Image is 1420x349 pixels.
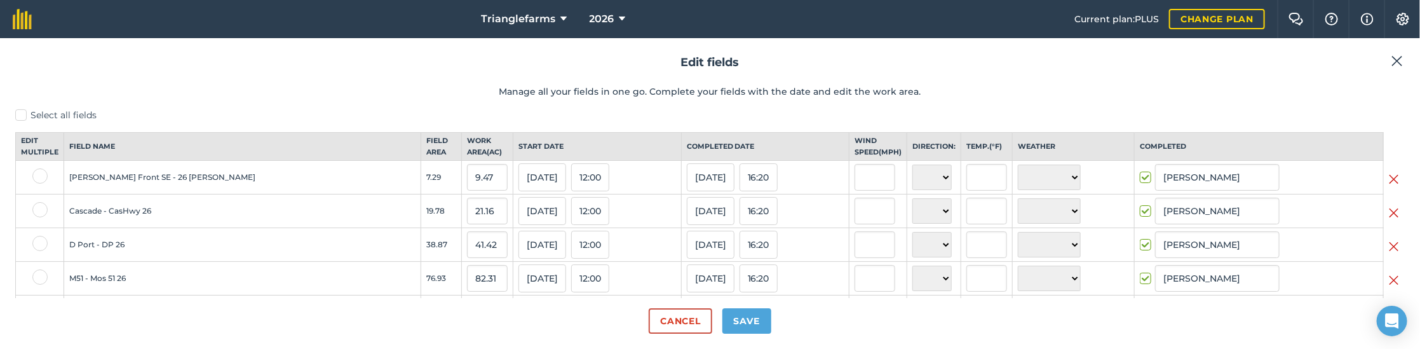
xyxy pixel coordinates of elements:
[1288,13,1304,25] img: Two speech bubbles overlapping with the left bubble in the forefront
[740,231,778,259] button: 16:20
[421,262,462,296] td: 76.93
[64,262,421,296] td: M51 - Mos 51 26
[571,231,609,259] button: 12:00
[15,85,1405,99] p: Manage all your fields in one go. Complete your fields with the date and edit the work area.
[1389,205,1399,221] img: svg+xml;base64,PHN2ZyB4bWxucz0iaHR0cDovL3d3dy53My5vcmcvMjAwMC9zdmciIHdpZHRoPSIyMiIgaGVpZ2h0PSIzMC...
[421,228,462,262] td: 38.87
[462,133,513,161] th: Work area ( Ac )
[687,197,734,225] button: [DATE]
[421,195,462,228] td: 19.78
[1135,133,1384,161] th: Completed
[64,296,421,329] td: MT - MT2 26
[518,163,566,191] button: [DATE]
[1013,133,1135,161] th: Weather
[740,163,778,191] button: 16:20
[722,308,771,334] button: Save
[15,109,1405,122] label: Select all fields
[590,11,614,27] span: 2026
[518,197,566,225] button: [DATE]
[64,161,421,195] td: [PERSON_NAME] Front SE - 26 [PERSON_NAME]
[961,133,1013,161] th: Temp. ( ° F )
[687,163,734,191] button: [DATE]
[1391,53,1403,69] img: svg+xml;base64,PHN2ZyB4bWxucz0iaHR0cDovL3d3dy53My5vcmcvMjAwMC9zdmciIHdpZHRoPSIyMiIgaGVpZ2h0PSIzMC...
[1389,172,1399,187] img: svg+xml;base64,PHN2ZyB4bWxucz0iaHR0cDovL3d3dy53My5vcmcvMjAwMC9zdmciIHdpZHRoPSIyMiIgaGVpZ2h0PSIzMC...
[740,197,778,225] button: 16:20
[15,53,1405,72] h2: Edit fields
[64,133,421,161] th: Field name
[1389,239,1399,254] img: svg+xml;base64,PHN2ZyB4bWxucz0iaHR0cDovL3d3dy53My5vcmcvMjAwMC9zdmciIHdpZHRoPSIyMiIgaGVpZ2h0PSIzMC...
[1395,13,1410,25] img: A cog icon
[571,197,609,225] button: 12:00
[421,161,462,195] td: 7.29
[421,133,462,161] th: Field Area
[687,264,734,292] button: [DATE]
[421,296,462,329] td: 59.27
[64,195,421,228] td: Cascade - CasHwy 26
[1324,13,1339,25] img: A question mark icon
[1169,9,1265,29] a: Change plan
[1377,306,1407,336] div: Open Intercom Messenger
[16,133,64,161] th: Edit multiple
[681,133,849,161] th: Completed date
[907,133,961,161] th: Direction:
[1361,11,1374,27] img: svg+xml;base64,PHN2ZyB4bWxucz0iaHR0cDovL3d3dy53My5vcmcvMjAwMC9zdmciIHdpZHRoPSIxNyIgaGVpZ2h0PSIxNy...
[649,308,712,334] button: Cancel
[571,163,609,191] button: 12:00
[64,228,421,262] td: D Port - DP 26
[571,264,609,292] button: 12:00
[1389,273,1399,288] img: svg+xml;base64,PHN2ZyB4bWxucz0iaHR0cDovL3d3dy53My5vcmcvMjAwMC9zdmciIHdpZHRoPSIyMiIgaGVpZ2h0PSIzMC...
[740,264,778,292] button: 16:20
[687,231,734,259] button: [DATE]
[518,231,566,259] button: [DATE]
[518,264,566,292] button: [DATE]
[1074,12,1159,26] span: Current plan : PLUS
[849,133,907,161] th: Wind speed ( mph )
[513,133,682,161] th: Start date
[481,11,555,27] span: Trianglefarms
[13,9,32,29] img: fieldmargin Logo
